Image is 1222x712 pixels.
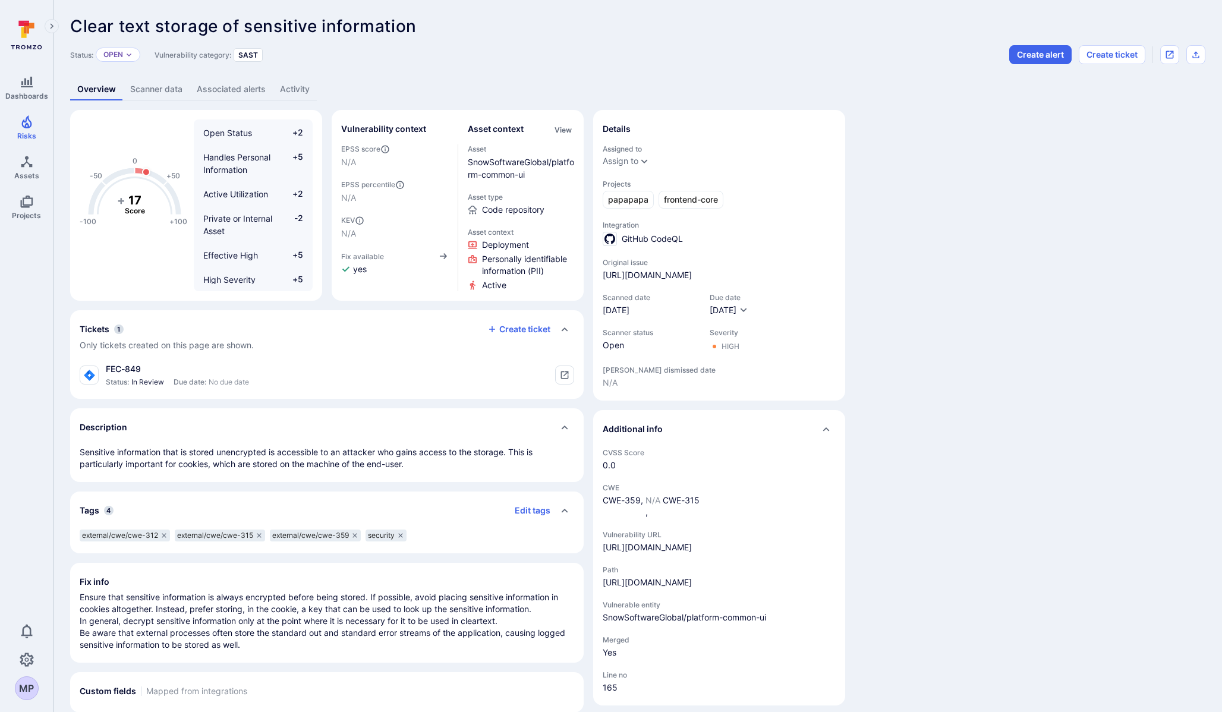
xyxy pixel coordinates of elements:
[603,293,698,302] span: Scanned date
[603,144,836,153] span: Assigned to
[659,191,723,209] a: frontend-core
[603,541,692,553] a: [URL][DOMAIN_NAME]
[281,188,303,200] span: +2
[603,304,698,316] span: [DATE]
[603,670,836,679] span: Line no
[487,324,550,335] button: Create ticket
[272,531,349,540] span: external/cwe/cwe-359
[603,647,836,659] span: Yes
[80,421,127,433] h2: Description
[70,310,584,361] div: Collapse
[281,273,303,286] span: +5
[203,128,252,138] span: Open Status
[203,275,256,285] span: High Severity
[106,363,249,375] div: FEC-849
[48,21,56,31] i: Expand navigation menu
[593,410,845,705] section: additional info card
[131,377,164,387] span: In Review
[593,410,845,448] div: Collapse
[710,304,748,316] button: [DATE]
[80,685,136,697] h2: Custom fields
[603,258,836,267] span: Original issue
[468,144,575,153] span: Asset
[103,50,123,59] p: Open
[552,125,574,134] button: View
[12,211,41,220] span: Projects
[80,323,109,335] h2: Tickets
[603,339,698,351] span: Open
[203,189,268,199] span: Active Utilization
[1009,45,1072,64] button: Create alert
[70,16,417,36] span: Clear text storage of sensitive information
[273,78,317,100] a: Activity
[14,171,39,180] span: Assets
[80,217,96,226] text: -100
[125,51,133,58] button: Expand dropdown
[645,494,660,506] p: N/A
[722,342,739,351] div: High
[114,325,124,334] span: 1
[70,563,584,663] section: fix info card
[603,366,836,374] span: [PERSON_NAME] dismissed date
[710,305,736,315] span: [DATE]
[80,446,574,470] p: Sensitive information that is stored unencrypted is accessible to an attacker who gains access to...
[15,676,39,700] div: Mat Przybylowski
[603,600,836,609] span: Vulnerable entity
[70,408,584,446] div: Collapse description
[482,204,544,216] span: Code repository
[155,51,231,59] span: Vulnerability category:
[603,495,641,505] a: CWE-359
[177,531,253,540] span: external/cwe/cwe-315
[710,293,748,302] span: Due date
[106,377,129,387] span: Status:
[80,530,170,541] div: external/cwe/cwe-312
[593,110,845,401] section: details card
[482,279,506,291] span: Click to view evidence
[70,78,123,100] a: Overview
[80,340,254,350] span: Only tickets created on this page are shown.
[603,191,654,209] a: papapapa
[15,676,39,700] button: MP
[80,505,99,516] h2: Tags
[468,228,575,237] span: Asset context
[366,530,407,541] div: security
[603,156,638,166] button: Assign to
[710,293,748,316] div: Due date field
[622,233,683,245] span: GitHub CodeQL
[468,193,575,201] span: Asset type
[341,216,448,225] span: KEV
[1186,45,1205,64] div: Export as CSV
[603,269,692,281] a: [URL][DOMAIN_NAME]
[146,685,247,697] span: Mapped from integrations
[603,328,698,337] span: Scanner status
[482,239,529,251] span: Click to view evidence
[603,448,836,457] span: CVSS Score
[281,151,303,176] span: +5
[281,212,303,237] span: -2
[341,156,448,168] span: N/A
[128,193,141,207] tspan: 17
[70,492,584,530] div: Collapse tags
[1079,45,1145,64] button: Create ticket
[80,591,574,651] p: Ensure that sensitive information is always encrypted before being stored. If possible, avoid pla...
[111,193,159,215] g: The vulnerability score is based on the parameters defined in the settings
[341,252,384,261] span: Fix available
[82,531,158,540] span: external/cwe/cwe-312
[603,459,836,471] span: 0.0
[368,531,395,540] span: security
[70,78,1205,100] div: Vulnerability tabs
[117,193,125,207] tspan: +
[209,377,249,387] span: No due date
[603,179,836,188] span: Projects
[169,217,187,226] text: +100
[353,263,367,275] span: yes
[5,92,48,100] span: Dashboards
[17,131,36,140] span: Risks
[45,19,59,33] button: Expand navigation menu
[123,78,190,100] a: Scanner data
[281,249,303,262] span: +5
[603,377,836,389] span: N/A
[341,144,448,154] span: EPSS score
